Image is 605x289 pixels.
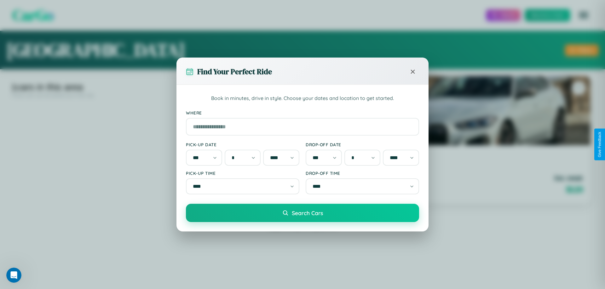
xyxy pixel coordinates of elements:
[186,204,419,222] button: Search Cars
[186,110,419,115] label: Where
[186,94,419,103] p: Book in minutes, drive in style. Choose your dates and location to get started.
[292,209,323,216] span: Search Cars
[197,66,272,77] h3: Find Your Perfect Ride
[186,170,299,176] label: Pick-up Time
[306,170,419,176] label: Drop-off Time
[306,142,419,147] label: Drop-off Date
[186,142,299,147] label: Pick-up Date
